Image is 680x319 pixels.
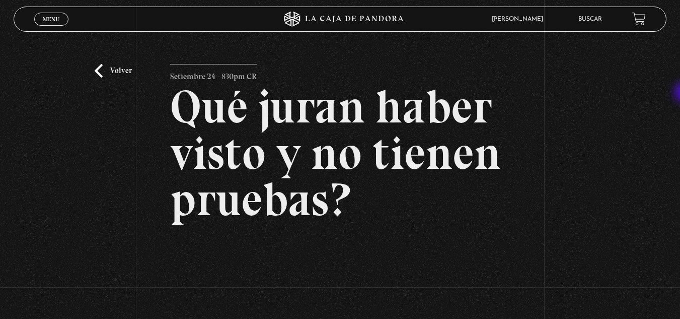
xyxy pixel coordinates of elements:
[39,24,63,31] span: Cerrar
[170,64,257,84] p: Setiembre 24 - 830pm CR
[170,84,509,223] h2: Qué juran haber visto y no tienen pruebas?
[487,16,553,22] span: [PERSON_NAME]
[95,64,132,78] a: Volver
[43,16,59,22] span: Menu
[578,16,602,22] a: Buscar
[632,12,646,26] a: View your shopping cart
